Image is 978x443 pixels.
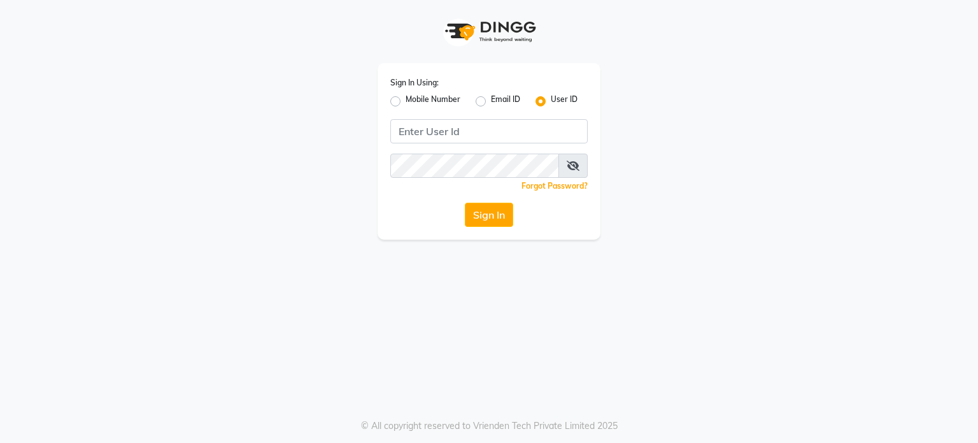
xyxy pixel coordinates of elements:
[390,154,559,178] input: Username
[390,119,588,143] input: Username
[491,94,520,109] label: Email ID
[521,181,588,191] a: Forgot Password?
[438,13,540,50] img: logo1.svg
[406,94,460,109] label: Mobile Number
[551,94,578,109] label: User ID
[465,203,513,227] button: Sign In
[390,77,439,89] label: Sign In Using:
